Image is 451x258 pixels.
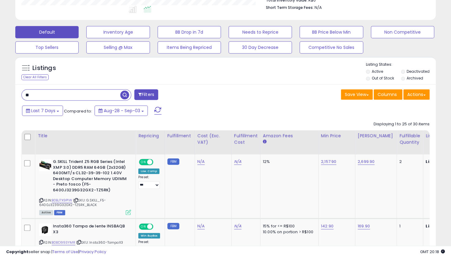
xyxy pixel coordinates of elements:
[378,91,397,98] span: Columns
[79,249,106,255] a: Privacy Policy
[399,223,418,229] div: 1
[152,160,162,165] span: OFF
[266,5,314,10] b: Short Term Storage Fees:
[53,159,127,194] b: G.SKILL Trident Z5 RGB Series (Intel XMP 3.0) DDR5 RAM 64GB (2x32GB) 6400MT/s CL32-39-39-102 1.40...
[371,69,383,74] label: Active
[52,240,75,245] a: B0BD993YMR
[39,198,106,207] span: | SKU: G.SKILL_F5-6400J3239G32GX2-TZ5RK_BLACK
[22,105,63,116] button: Last 7 Days
[263,133,316,139] div: Amazon Fees
[229,26,292,38] button: Needs to Reprice
[407,69,430,74] label: Deactivated
[38,133,133,139] div: Title
[197,159,205,165] a: N/A
[341,89,373,100] button: Save View
[358,223,370,229] a: 169.90
[197,223,205,229] a: N/A
[52,249,78,255] a: Terms of Use
[407,76,423,81] label: Archived
[300,41,363,53] button: Competitive No Sales
[358,133,394,139] div: [PERSON_NAME]
[15,41,79,53] button: Top Sellers
[321,223,334,229] a: 142.90
[358,159,375,165] a: 2,699.90
[53,223,127,236] b: Insta360 Tampa de lente INSBAQB X3
[234,133,258,146] div: Fulfillment Cost
[6,249,28,255] strong: Copyright
[158,41,221,53] button: Items Being Repriced
[39,223,131,252] div: ASIN:
[32,64,56,72] h5: Listings
[371,76,394,81] label: Out of Stock
[321,133,352,139] div: Min Price
[263,139,266,145] small: Amazon Fees.
[15,26,79,38] button: Default
[138,168,159,174] div: Low. Comp
[39,223,51,236] img: 21tsa363-yL._SL40_.jpg
[234,159,241,165] a: N/A
[39,159,131,214] div: ASIN:
[300,26,363,38] button: BB Price Below Min
[263,229,314,235] div: 10.00% on portion > R$100
[39,210,53,215] span: All listings currently available for purchase on Amazon
[403,89,430,100] button: Actions
[315,5,322,10] span: N/A
[76,240,123,245] span: | SKU: Insta360-TampaX3
[52,198,72,203] a: B0BJ7X9P1W
[234,223,241,229] a: N/A
[420,249,445,255] span: 2025-09-11 20:18 GMT
[167,223,179,229] small: FBM
[31,108,55,114] span: Last 7 Days
[6,249,106,255] div: seller snap | |
[86,26,150,38] button: Inventory Age
[197,133,229,146] div: Cost (Exc. VAT)
[374,121,430,127] div: Displaying 1 to 25 of 30 items
[138,233,160,238] div: Win BuyBox
[321,159,336,165] a: 2,157.90
[86,41,150,53] button: Selling @ Max
[138,175,160,189] div: Preset:
[399,159,418,164] div: 2
[138,133,162,139] div: Repricing
[366,62,436,68] p: Listing States:
[104,108,140,114] span: Aug-28 - Sep-03
[229,41,292,53] button: 30 Day Decrease
[167,158,179,165] small: FBM
[21,74,49,80] div: Clear All Filters
[39,159,51,171] img: 410TWmn-GtL._SL40_.jpg
[140,224,147,229] span: ON
[152,224,162,229] span: OFF
[167,133,192,139] div: Fulfillment
[134,89,158,100] button: Filters
[399,133,420,146] div: Fulfillable Quantity
[371,26,434,38] button: Non Competitive
[140,160,147,165] span: ON
[158,26,221,38] button: BB Drop in 7d
[263,223,314,229] div: 15% for <= R$100
[54,210,65,215] span: FBM
[263,159,314,164] div: 12%
[374,89,402,100] button: Columns
[138,240,160,254] div: Preset:
[64,108,92,114] span: Compared to:
[95,105,148,116] button: Aug-28 - Sep-03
